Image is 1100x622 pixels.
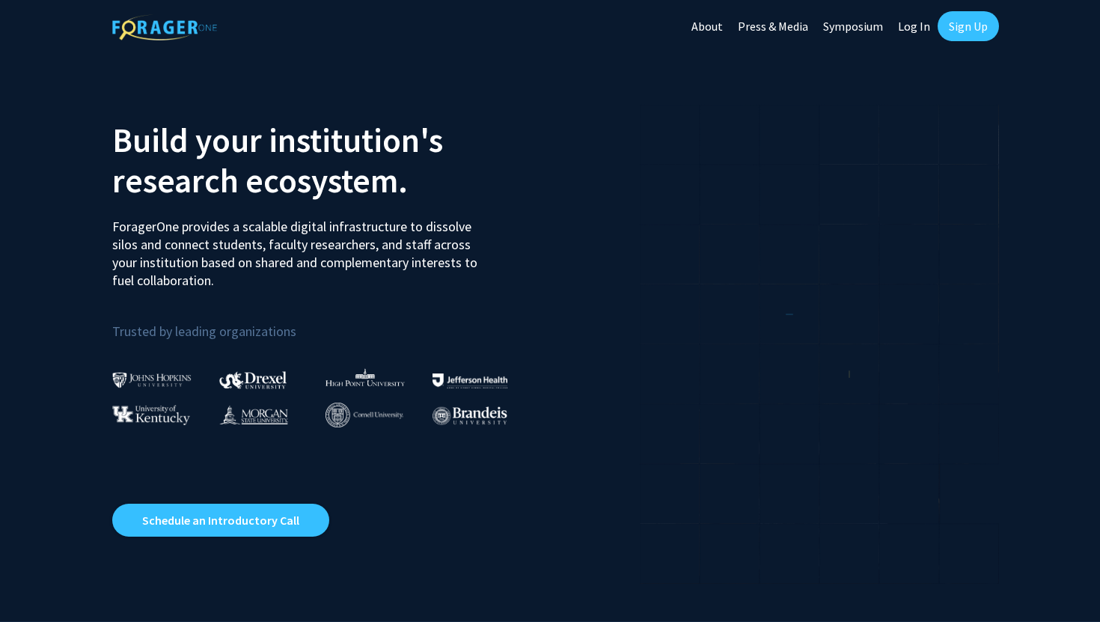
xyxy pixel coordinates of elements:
[219,371,287,388] img: Drexel University
[112,302,539,343] p: Trusted by leading organizations
[326,368,405,386] img: High Point University
[112,405,190,425] img: University of Kentucky
[326,403,403,427] img: Cornell University
[938,11,999,41] a: Sign Up
[219,405,288,424] img: Morgan State University
[112,372,192,388] img: Johns Hopkins University
[112,120,539,201] h2: Build your institution's research ecosystem.
[433,406,507,425] img: Brandeis University
[112,207,488,290] p: ForagerOne provides a scalable digital infrastructure to dissolve silos and connect students, fac...
[112,14,217,40] img: ForagerOne Logo
[112,504,329,537] a: Opens in a new tab
[433,373,507,388] img: Thomas Jefferson University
